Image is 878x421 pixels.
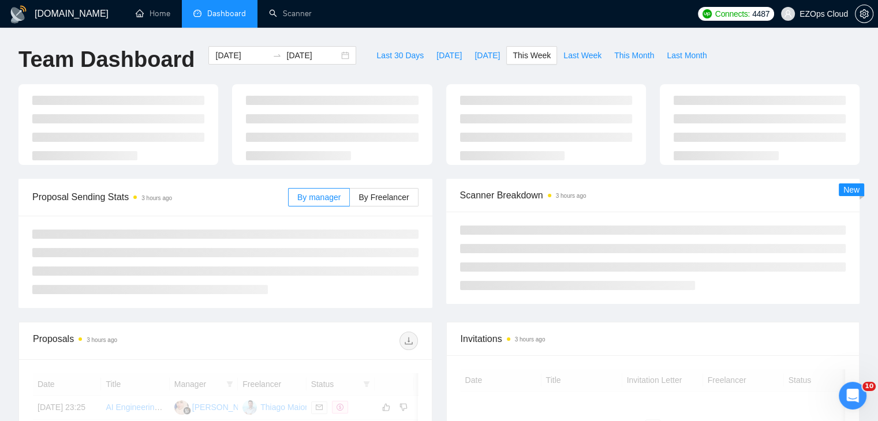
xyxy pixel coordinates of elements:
button: setting [855,5,873,23]
span: [DATE] [475,49,500,62]
span: Last Week [563,49,601,62]
span: Invitations [461,332,846,346]
input: Start date [215,49,268,62]
span: Dashboard [207,9,246,18]
button: This Month [608,46,660,65]
a: searchScanner [269,9,312,18]
span: New [843,185,860,194]
img: logo [9,5,28,24]
span: user [784,10,792,18]
button: This Week [506,46,557,65]
span: By manager [297,193,341,202]
time: 3 hours ago [87,337,117,343]
button: Last Week [557,46,608,65]
span: 10 [862,382,876,391]
button: [DATE] [468,46,506,65]
div: Proposals [33,332,225,350]
span: Last Month [667,49,707,62]
time: 3 hours ago [141,195,172,201]
button: [DATE] [430,46,468,65]
input: End date [286,49,339,62]
button: Last Month [660,46,713,65]
span: dashboard [193,9,201,17]
span: This Month [614,49,654,62]
a: homeHome [136,9,170,18]
iframe: Intercom live chat [839,382,866,409]
a: setting [855,9,873,18]
span: [DATE] [436,49,462,62]
button: Last 30 Days [370,46,430,65]
h1: Team Dashboard [18,46,195,73]
span: to [272,51,282,60]
span: Proposal Sending Stats [32,190,288,204]
span: By Freelancer [358,193,409,202]
span: Connects: [715,7,750,20]
span: Last 30 Days [376,49,424,62]
span: Scanner Breakdown [460,188,846,202]
img: upwork-logo.png [703,9,712,18]
span: This Week [513,49,551,62]
span: 4487 [752,7,769,20]
time: 3 hours ago [556,193,586,199]
time: 3 hours ago [515,336,546,343]
span: swap-right [272,51,282,60]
